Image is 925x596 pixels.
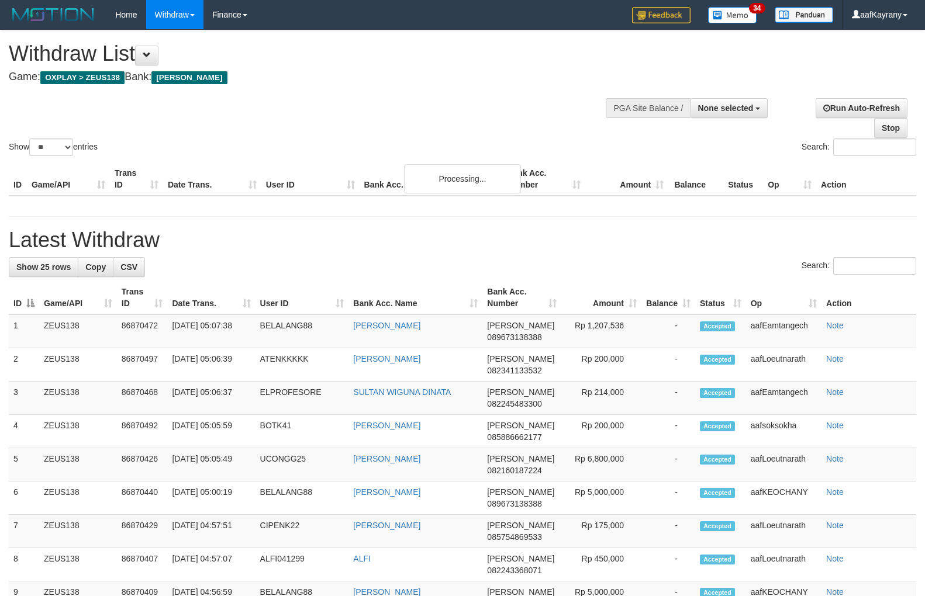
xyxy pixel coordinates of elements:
[9,348,39,382] td: 2
[641,348,695,382] td: -
[9,257,78,277] a: Show 25 rows
[561,515,641,548] td: Rp 175,000
[826,321,844,330] a: Note
[9,71,605,83] h4: Game: Bank:
[167,281,255,314] th: Date Trans.: activate to sort column ascending
[256,382,349,415] td: ELPROFESORE
[117,281,168,314] th: Trans ID: activate to sort column ascending
[39,348,117,382] td: ZEUS138
[78,257,113,277] a: Copy
[833,257,916,275] input: Search:
[746,415,822,448] td: aafsoksokha
[641,314,695,348] td: -
[746,448,822,481] td: aafLoeutnarath
[763,162,816,196] th: Op
[16,262,71,272] span: Show 25 rows
[487,521,554,530] span: [PERSON_NAME]
[874,118,907,138] a: Stop
[117,448,168,481] td: 86870426
[487,387,554,397] span: [PERSON_NAME]
[353,421,420,430] a: [PERSON_NAME]
[9,6,98,23] img: MOTION_logo.png
[261,162,360,196] th: User ID
[746,481,822,515] td: aafKEOCHANY
[167,515,255,548] td: [DATE] 04:57:51
[39,281,117,314] th: Game/API: activate to sort column ascending
[353,321,420,330] a: [PERSON_NAME]
[487,499,541,508] span: Copy 089673138388 to clipboard
[561,481,641,515] td: Rp 5,000,000
[117,515,168,548] td: 86870429
[9,448,39,481] td: 5
[9,138,98,156] label: Show entries
[9,281,39,314] th: ID: activate to sort column descending
[641,448,695,481] td: -
[151,71,227,84] span: [PERSON_NAME]
[641,382,695,415] td: -
[746,548,822,581] td: aafLoeutnarath
[113,257,145,277] a: CSV
[9,382,39,415] td: 3
[561,314,641,348] td: Rp 1,207,536
[256,348,349,382] td: ATENKKKKK
[167,415,255,448] td: [DATE] 05:05:59
[39,382,117,415] td: ZEUS138
[487,566,541,575] span: Copy 082243368071 to clipboard
[746,515,822,548] td: aafLoeutnarath
[39,314,117,348] td: ZEUS138
[39,481,117,515] td: ZEUS138
[816,98,907,118] a: Run Auto-Refresh
[487,454,554,463] span: [PERSON_NAME]
[9,228,916,252] h1: Latest Withdraw
[360,162,503,196] th: Bank Acc. Name
[746,281,822,314] th: Op: activate to sort column ascending
[826,454,844,463] a: Note
[117,548,168,581] td: 86870407
[746,314,822,348] td: aafEamtangech
[487,532,541,542] span: Copy 085754869533 to clipboard
[256,448,349,481] td: UCONGG25
[700,455,735,465] span: Accepted
[561,281,641,314] th: Amount: activate to sort column ascending
[167,548,255,581] td: [DATE] 04:57:07
[641,281,695,314] th: Balance: activate to sort column ascending
[256,314,349,348] td: BELALANG88
[561,448,641,481] td: Rp 6,800,000
[353,387,451,397] a: SULTAN WIGUNA DINATA
[9,548,39,581] td: 8
[632,7,691,23] img: Feedback.jpg
[641,548,695,581] td: -
[668,162,723,196] th: Balance
[641,415,695,448] td: -
[822,281,916,314] th: Action
[695,281,746,314] th: Status: activate to sort column ascending
[482,281,561,314] th: Bank Acc. Number: activate to sort column ascending
[487,399,541,408] span: Copy 082245483300 to clipboard
[348,281,482,314] th: Bank Acc. Name: activate to sort column ascending
[700,421,735,431] span: Accepted
[487,366,541,375] span: Copy 082341133532 to clipboard
[826,554,844,563] a: Note
[826,387,844,397] a: Note
[353,487,420,497] a: [PERSON_NAME]
[256,515,349,548] td: CIPENK22
[487,354,554,363] span: [PERSON_NAME]
[163,162,261,196] th: Date Trans.
[700,355,735,365] span: Accepted
[606,98,690,118] div: PGA Site Balance /
[746,382,822,415] td: aafEamtangech
[487,432,541,442] span: Copy 085886662177 to clipboard
[167,314,255,348] td: [DATE] 05:07:38
[9,42,605,65] h1: Withdraw List
[826,521,844,530] a: Note
[700,321,735,331] span: Accepted
[117,481,168,515] td: 86870440
[487,554,554,563] span: [PERSON_NAME]
[487,421,554,430] span: [PERSON_NAME]
[404,164,521,193] div: Processing...
[167,448,255,481] td: [DATE] 05:05:49
[698,103,754,113] span: None selected
[27,162,110,196] th: Game/API
[487,466,541,475] span: Copy 082160187224 to clipboard
[700,521,735,531] span: Accepted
